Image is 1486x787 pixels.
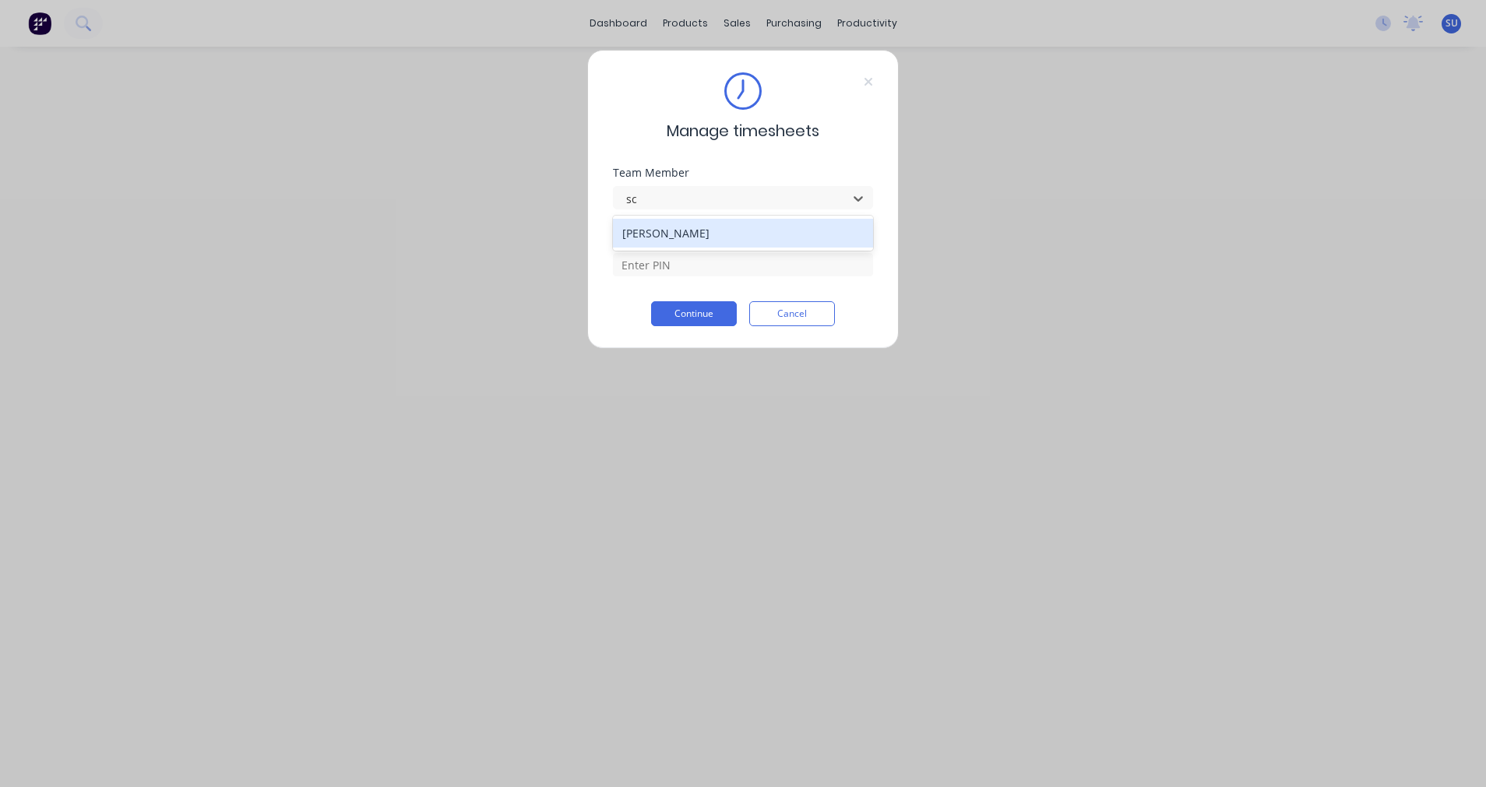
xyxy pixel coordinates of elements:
[749,301,835,326] button: Cancel
[613,167,873,178] div: Team Member
[667,119,819,142] span: Manage timesheets
[613,253,873,276] input: Enter PIN
[651,301,737,326] button: Continue
[613,219,873,248] div: [PERSON_NAME]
